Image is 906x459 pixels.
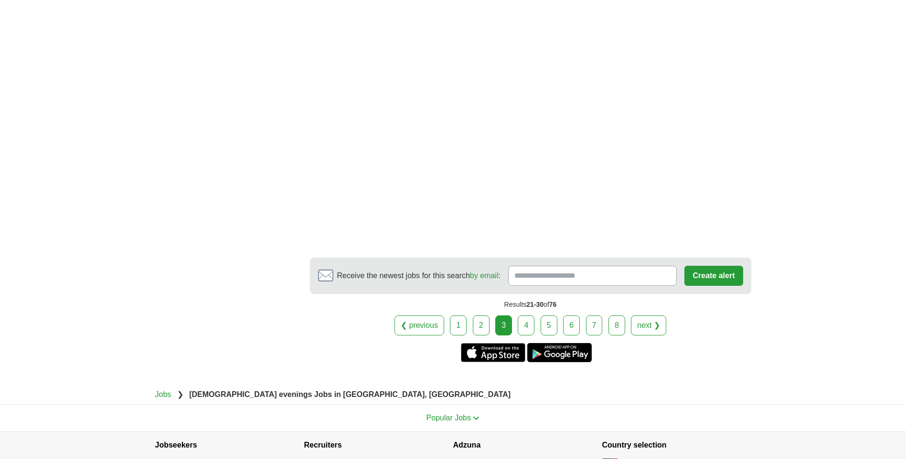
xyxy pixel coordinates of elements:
[473,416,480,420] img: toggle icon
[470,271,499,280] a: by email
[684,266,743,286] button: Create alert
[394,315,444,335] a: ❮ previous
[155,390,171,398] a: Jobs
[602,432,751,459] h4: Country selection
[541,315,557,335] a: 5
[549,301,557,308] span: 76
[563,315,580,335] a: 6
[473,315,490,335] a: 2
[527,343,592,362] a: Get the Android app
[586,315,603,335] a: 7
[426,414,471,422] span: Popular Jobs
[189,390,511,398] strong: [DEMOGRAPHIC_DATA] evenings Jobs in [GEOGRAPHIC_DATA], [GEOGRAPHIC_DATA]
[177,390,183,398] span: ❯
[337,270,501,282] span: Receive the newest jobs for this search :
[526,301,544,308] span: 21-30
[631,315,666,335] a: next ❯
[495,315,512,335] div: 3
[310,294,751,315] div: Results of
[608,315,625,335] a: 8
[450,315,467,335] a: 1
[461,343,525,362] a: Get the iPhone app
[518,315,534,335] a: 4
